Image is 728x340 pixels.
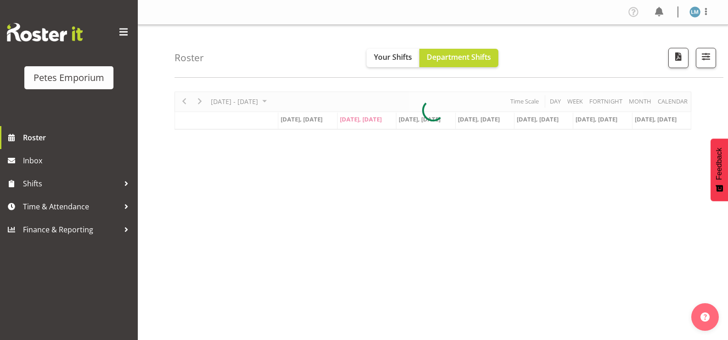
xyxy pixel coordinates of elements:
span: Feedback [715,148,723,180]
button: Department Shifts [419,49,498,67]
h4: Roster [175,52,204,63]
span: Finance & Reporting [23,223,119,236]
img: help-xxl-2.png [700,312,710,322]
span: Department Shifts [427,52,491,62]
button: Download a PDF of the roster according to the set date range. [668,48,688,68]
span: Roster [23,131,133,144]
span: Inbox [23,154,133,167]
button: Feedback - Show survey [711,138,728,201]
button: Your Shifts [367,49,419,67]
button: Filter Shifts [696,48,716,68]
span: Shifts [23,177,119,190]
span: Time & Attendance [23,200,119,213]
img: lianne-morete5410.jpg [689,6,700,17]
img: Rosterit website logo [7,23,83,41]
div: Petes Emporium [34,71,104,85]
span: Your Shifts [374,52,412,62]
